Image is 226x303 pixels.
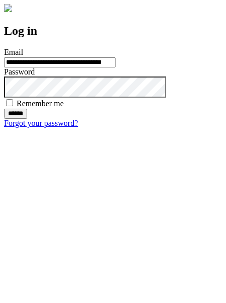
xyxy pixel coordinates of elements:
label: Password [4,67,35,76]
label: Remember me [17,99,64,108]
h2: Log in [4,24,222,38]
label: Email [4,48,23,56]
img: logo-4e3dc11c47720685a147b03b5a06dd966a58ff35d612b21f08c02c0306f2b779.png [4,4,12,12]
a: Forgot your password? [4,119,78,127]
